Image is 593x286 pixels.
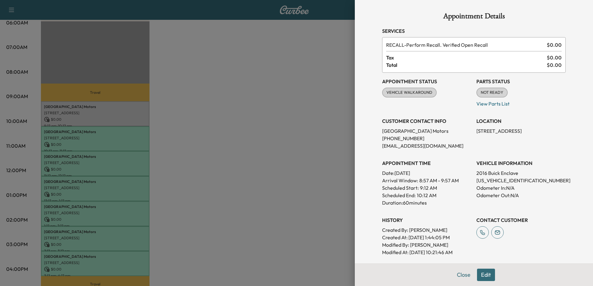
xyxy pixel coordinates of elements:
[476,97,566,107] p: View Parts List
[383,89,436,96] span: VEHICLE WALKAROUND
[382,117,471,125] h3: CUSTOMER CONTACT INFO
[453,269,475,281] button: Close
[476,117,566,125] h3: LOCATION
[417,192,436,199] p: 10:12 AM
[382,249,471,256] p: Modified At : [DATE] 10:21:46 AM
[382,177,471,184] p: Arrival Window:
[477,269,495,281] button: Edit
[386,41,544,49] span: Perform Recall. Verified Open Recall
[382,78,471,85] h3: Appointment Status
[382,135,471,142] p: [PHONE_NUMBER]
[382,234,471,241] p: Created At : [DATE] 1:44:05 PM
[382,241,471,249] p: Modified By : [PERSON_NAME]
[476,169,566,177] p: 2016 Buick Enclave
[386,61,547,69] span: Total
[476,159,566,167] h3: VEHICLE INFORMATION
[386,54,547,61] span: Tax
[420,184,437,192] p: 9:12 AM
[476,177,566,184] p: [US_VEHICLE_IDENTIFICATION_NUMBER]
[382,192,416,199] p: Scheduled End:
[547,54,562,61] span: $ 0.00
[382,169,471,177] p: Date: [DATE]
[382,184,419,192] p: Scheduled Start:
[382,12,566,22] h1: Appointment Details
[382,226,471,234] p: Created By : [PERSON_NAME]
[547,41,562,49] span: $ 0.00
[419,177,459,184] span: 8:57 AM - 9:57 AM
[547,61,562,69] span: $ 0.00
[476,184,566,192] p: Odometer In: N/A
[476,127,566,135] p: [STREET_ADDRESS]
[382,216,471,224] h3: History
[382,142,471,149] p: [EMAIL_ADDRESS][DOMAIN_NAME]
[476,216,566,224] h3: CONTACT CUSTOMER
[382,199,471,206] p: Duration: 60 minutes
[476,192,566,199] p: Odometer Out: N/A
[382,127,471,135] p: [GEOGRAPHIC_DATA] Motors
[476,78,566,85] h3: Parts Status
[382,159,471,167] h3: APPOINTMENT TIME
[477,89,507,96] span: NOT READY
[382,27,566,35] h3: Services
